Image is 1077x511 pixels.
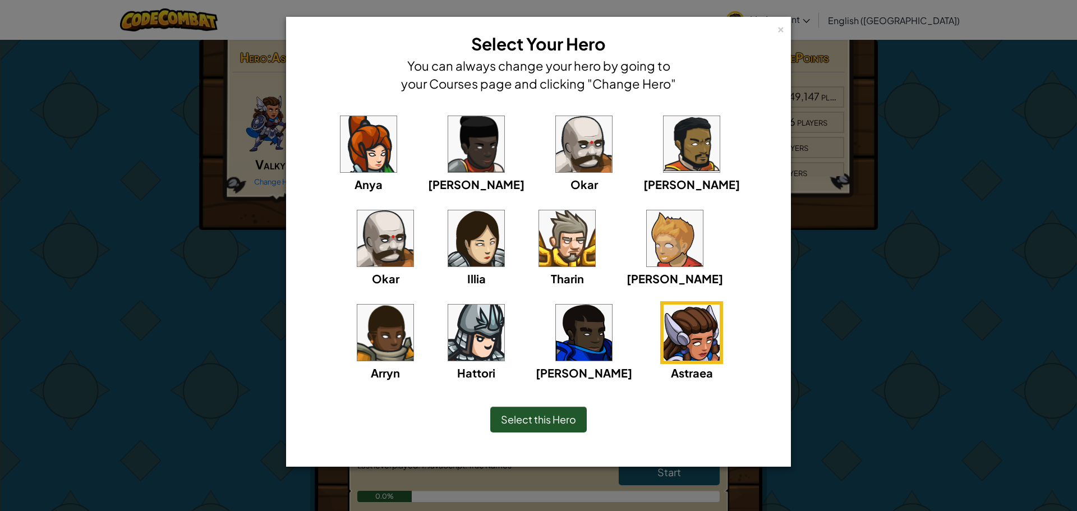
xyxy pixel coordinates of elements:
img: portrait.png [556,305,612,361]
div: × [777,22,785,34]
img: portrait.png [340,116,397,172]
img: portrait.png [448,210,504,266]
span: Select this Hero [501,413,576,426]
span: Anya [355,177,383,191]
span: [PERSON_NAME] [536,366,632,380]
img: portrait.png [664,305,720,361]
img: portrait.png [448,305,504,361]
img: portrait.png [448,116,504,172]
span: [PERSON_NAME] [627,271,723,286]
img: portrait.png [647,210,703,266]
h4: You can always change your hero by going to your Courses page and clicking "Change Hero" [398,57,679,93]
h3: Select Your Hero [398,31,679,57]
span: Okar [372,271,399,286]
span: Arryn [371,366,400,380]
span: Tharin [551,271,584,286]
img: portrait.png [664,116,720,172]
span: Illia [467,271,486,286]
img: portrait.png [556,116,612,172]
span: Hattori [457,366,495,380]
span: Okar [570,177,598,191]
img: portrait.png [539,210,595,266]
span: Astraea [671,366,713,380]
span: [PERSON_NAME] [428,177,524,191]
span: [PERSON_NAME] [643,177,740,191]
img: portrait.png [357,305,413,361]
img: portrait.png [357,210,413,266]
